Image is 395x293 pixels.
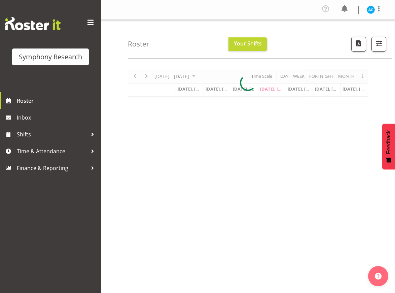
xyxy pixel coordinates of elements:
span: Finance & Reporting [17,163,87,173]
button: Filter Shifts [371,37,386,52]
span: Shifts [17,129,87,139]
span: Your Shifts [234,40,262,47]
span: Time & Attendance [17,146,87,156]
div: Symphony Research [19,52,82,62]
button: Download a PDF of the roster according to the set date range. [351,37,366,52]
h4: Roster [128,40,149,48]
button: Your Shifts [228,37,267,51]
img: Rosterit website logo [5,17,61,30]
button: Feedback - Show survey [382,124,395,169]
span: Roster [17,96,98,106]
img: help-xxl-2.png [375,273,382,280]
span: Inbox [17,112,98,123]
img: abbey-craib10174.jpg [367,6,375,14]
span: Feedback [386,130,392,154]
